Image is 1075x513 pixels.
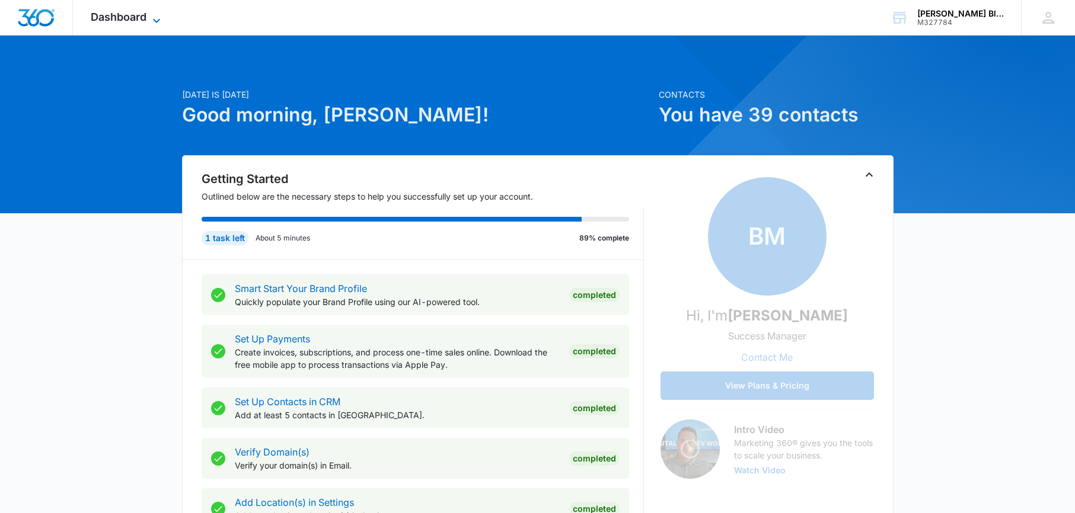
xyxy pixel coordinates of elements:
p: Outlined below are the necessary steps to help you successfully set up your account. [202,190,644,203]
a: Set Up Payments [235,333,310,345]
a: Smart Start Your Brand Profile [235,283,367,294]
span: BM [708,177,827,296]
div: account name [917,9,1004,18]
button: Watch Video [734,466,786,474]
p: [DATE] is [DATE] [182,88,652,101]
p: Verify your domain(s) in Email. [235,459,560,472]
a: Add Location(s) in Settings [235,496,354,508]
div: Completed [569,344,620,358]
p: Add at least 5 contacts in [GEOGRAPHIC_DATA]. [235,409,560,421]
p: Success Manager [728,329,806,343]
p: Create invoices, subscriptions, and process one-time sales online. Download the free mobile app t... [235,346,560,371]
h3: Intro Video [734,422,874,437]
p: Quickly populate your Brand Profile using our AI-powered tool. [235,296,560,308]
button: Contact Me [729,343,805,371]
p: Contacts [659,88,894,101]
h1: Good morning, [PERSON_NAME]! [182,101,652,129]
p: Hi, I'm [686,305,848,326]
p: 89% complete [579,233,629,243]
div: Completed [569,288,620,302]
button: Toggle Collapse [862,168,876,182]
h2: Getting Started [202,170,644,188]
span: Dashboard [91,11,146,23]
p: About 5 minutes [256,233,310,243]
div: account id [917,18,1004,27]
div: Completed [569,451,620,466]
div: Completed [569,401,620,415]
img: Intro Video [661,419,720,479]
a: Verify Domain(s) [235,446,310,458]
a: Set Up Contacts in CRM [235,396,340,408]
div: 1 task left [202,231,248,245]
h1: You have 39 contacts [659,101,894,129]
strong: [PERSON_NAME] [728,307,848,324]
p: Marketing 360® gives you the tools to scale your business. [734,437,874,461]
button: View Plans & Pricing [661,371,874,400]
